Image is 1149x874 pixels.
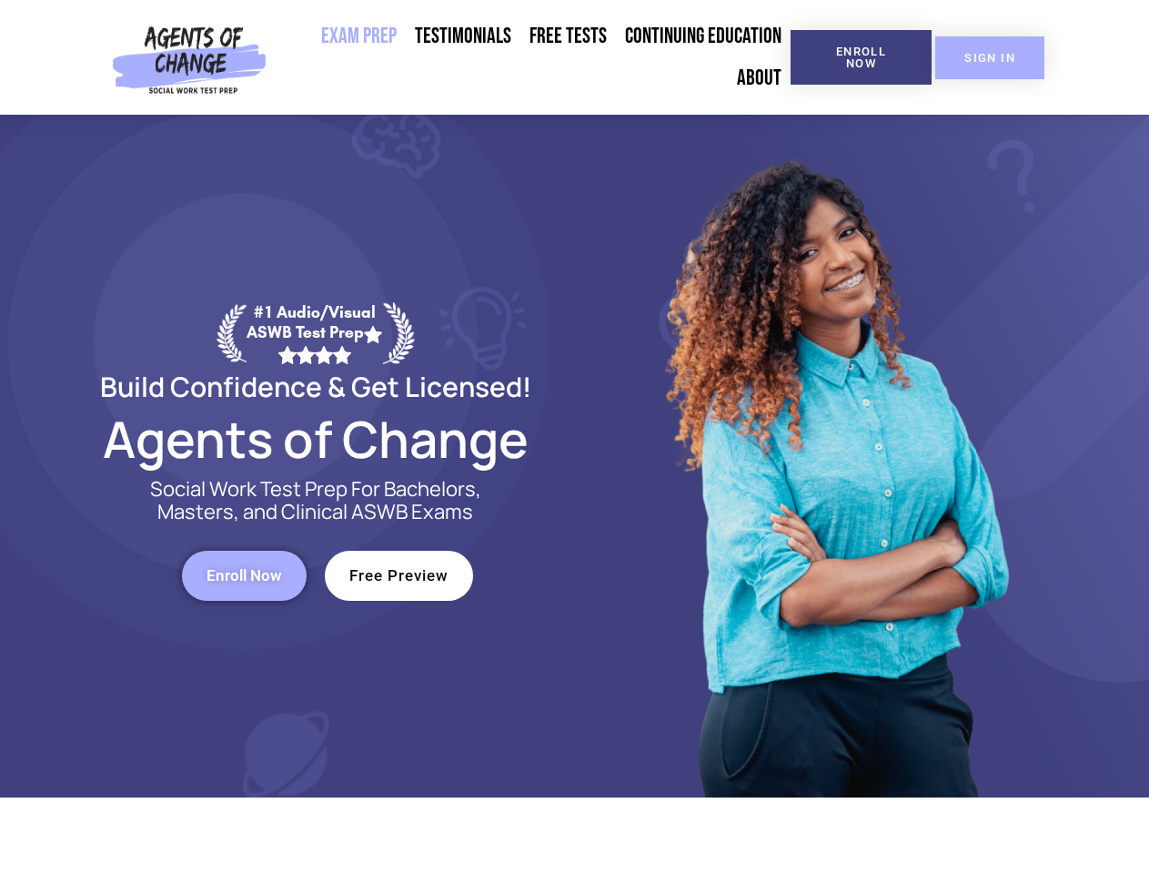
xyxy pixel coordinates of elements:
[349,568,449,584] span: Free Preview
[274,15,791,99] nav: Menu
[791,30,932,85] a: Enroll Now
[964,52,1015,64] span: SIGN IN
[616,15,791,57] a: Continuing Education
[406,15,520,57] a: Testimonials
[207,568,282,584] span: Enroll Now
[182,551,307,601] a: Enroll Now
[129,478,502,523] p: Social Work Test Prep For Bachelors, Masters, and Clinical ASWB Exams
[728,57,791,99] a: About
[935,36,1044,79] a: SIGN IN
[520,15,616,57] a: Free Tests
[56,373,575,400] h2: Build Confidence & Get Licensed!
[325,551,473,601] a: Free Preview
[56,418,575,460] h2: Agents of Change
[247,302,383,363] div: #1 Audio/Visual ASWB Test Prep
[312,15,406,57] a: Exam Prep
[652,115,1016,798] img: Website Image 1 (1)
[820,46,902,69] span: Enroll Now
